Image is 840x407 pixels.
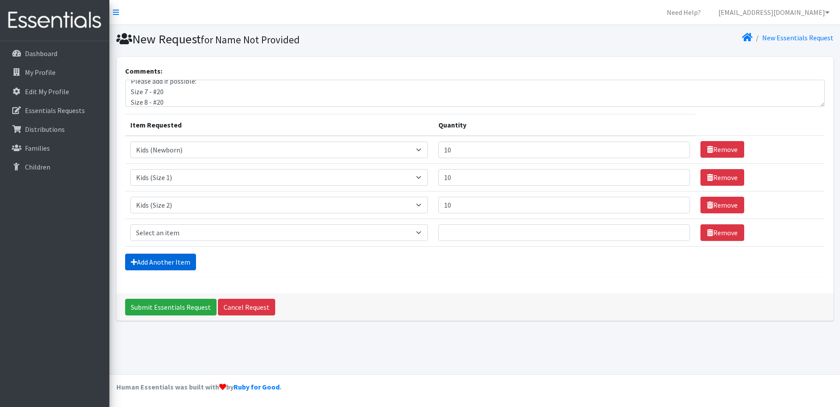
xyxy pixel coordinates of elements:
[3,139,106,157] a: Families
[116,382,281,391] strong: Human Essentials was built with by .
[700,141,744,158] a: Remove
[3,120,106,138] a: Distributions
[218,299,275,315] a: Cancel Request
[3,83,106,100] a: Edit My Profile
[25,163,50,171] p: Children
[3,6,106,35] img: HumanEssentials
[3,158,106,176] a: Children
[25,87,69,96] p: Edit My Profile
[711,4,836,21] a: [EMAIL_ADDRESS][DOMAIN_NAME]
[25,106,85,115] p: Essentials Requests
[25,125,65,134] p: Distributions
[25,49,57,58] p: Dashboard
[660,4,708,21] a: Need Help?
[433,114,695,136] th: Quantity
[125,299,217,315] input: Submit Essentials Request
[25,144,50,152] p: Families
[125,254,196,270] a: Add Another Item
[116,32,472,47] h1: New Request
[762,33,833,42] a: New Essentials Request
[700,169,744,186] a: Remove
[125,114,433,136] th: Item Requested
[25,68,56,77] p: My Profile
[3,102,106,119] a: Essentials Requests
[3,64,106,81] a: My Profile
[700,224,744,241] a: Remove
[201,33,300,46] small: for Name Not Provided
[125,66,162,76] label: Comments:
[700,197,744,213] a: Remove
[234,382,280,391] a: Ruby for Good
[3,45,106,62] a: Dashboard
